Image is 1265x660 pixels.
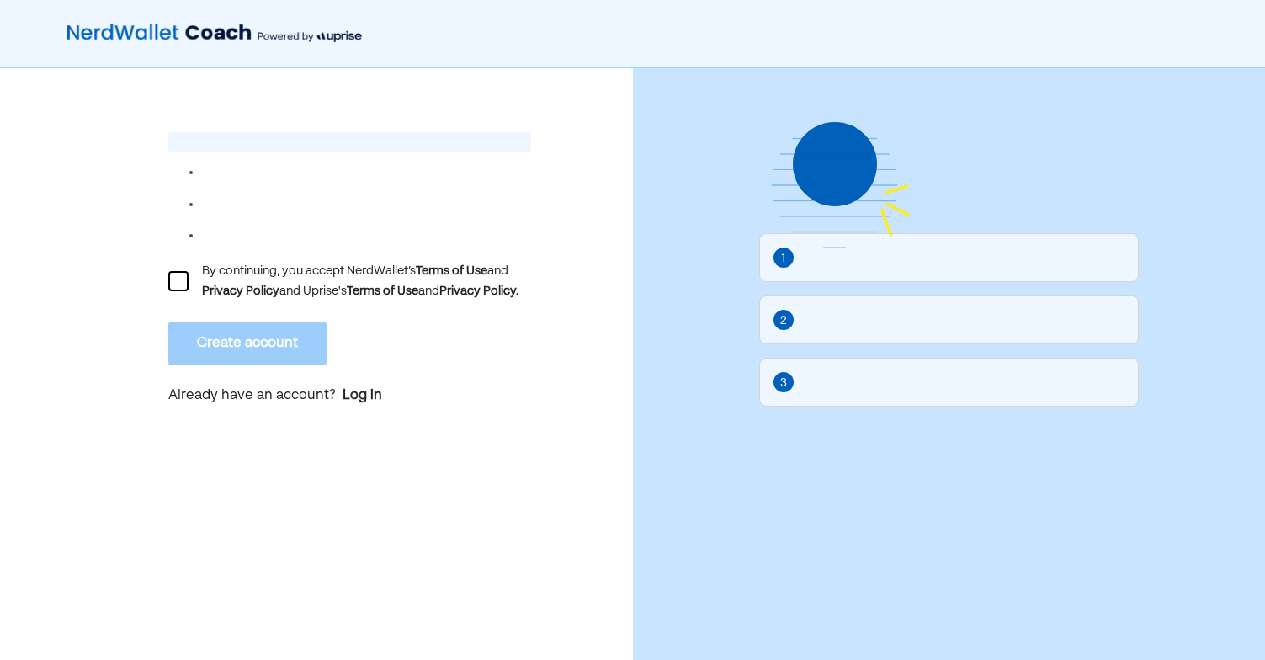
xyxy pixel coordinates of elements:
[347,281,418,301] div: Terms of Use
[416,261,487,281] div: Terms of Use
[202,261,531,301] div: By continuing, you accept NerdWallet’s and and Uprise's and
[780,374,787,392] div: 3
[439,281,518,301] div: Privacy Policy.
[168,386,531,407] p: Already have an account?
[202,281,279,301] div: Privacy Policy
[781,249,785,268] div: 1
[780,311,787,330] div: 2
[343,386,382,406] a: Log in
[168,322,327,365] button: Create account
